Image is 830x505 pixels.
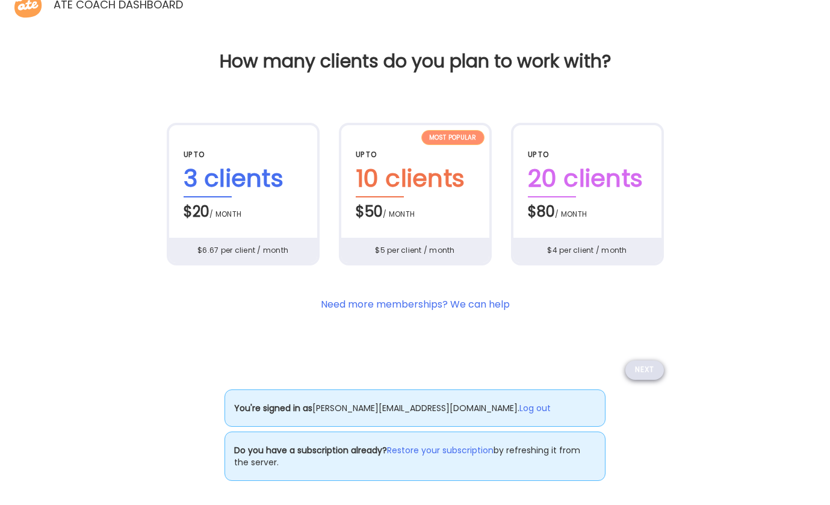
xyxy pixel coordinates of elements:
[555,209,587,219] span: / month
[225,432,605,481] p: by refreshing it from the server.
[356,197,475,223] div: $50
[312,402,518,414] span: [PERSON_NAME][EMAIL_ADDRESS][DOMAIN_NAME]
[321,297,510,312] section: Need more memberships? We can help
[225,389,605,427] p: .
[387,444,494,457] a: Restore your subscription
[513,238,662,263] div: $4 per client / month
[383,209,415,219] span: / month
[421,130,485,145] div: Most popular
[184,149,303,160] div: up to
[234,402,312,414] b: You're signed in as
[10,51,820,72] h1: How many clients do you plan to work with?
[528,160,647,197] div: 20 clients
[625,361,664,380] div: Next
[184,160,303,197] div: 3 clients
[184,197,303,223] div: $20
[356,149,475,160] div: up to
[169,238,318,263] div: $6.67 per client / month
[234,444,387,456] b: Do you have a subscription already?
[528,149,647,160] div: up to
[341,238,490,263] div: $5 per client / month
[519,402,551,415] a: Log out
[356,160,475,197] div: 10 clients
[528,197,647,223] div: $80
[209,209,241,219] span: / month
